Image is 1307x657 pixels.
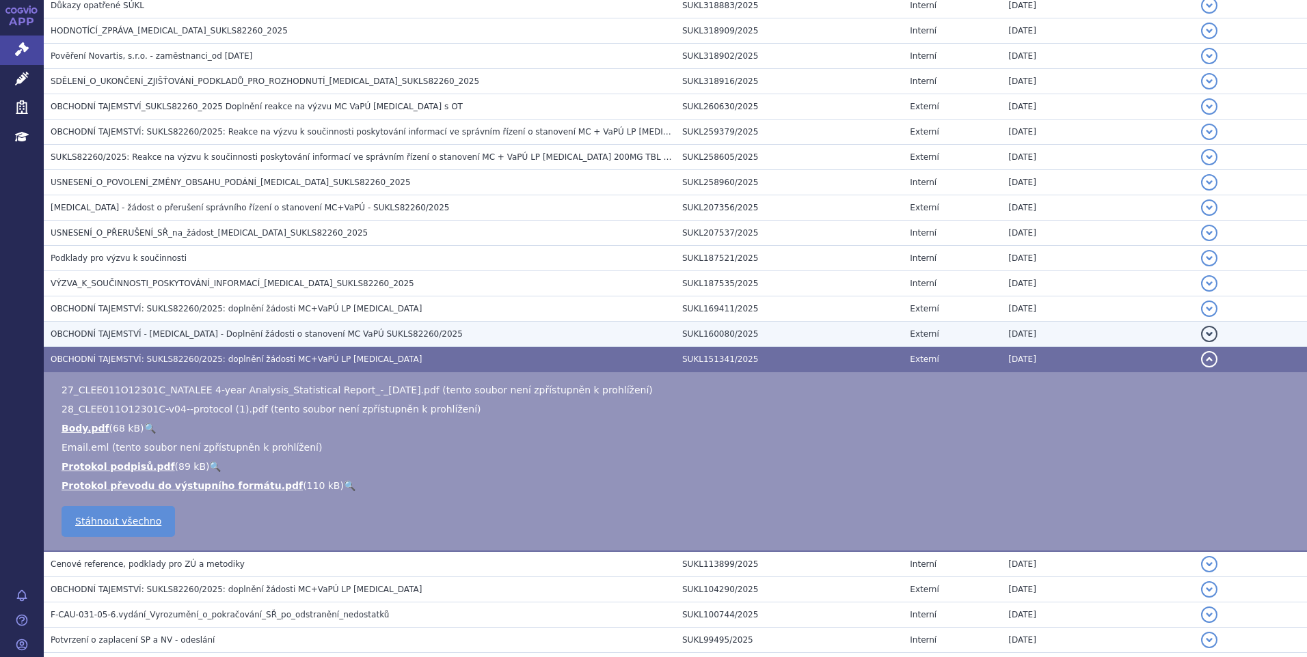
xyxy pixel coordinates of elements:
span: Externí [910,329,939,339]
button: detail [1201,250,1217,266]
td: [DATE] [1001,551,1194,577]
td: [DATE] [1001,221,1194,246]
button: detail [1201,275,1217,292]
span: Potvrzení o zaplacení SP a NV - odeslání [51,635,215,645]
span: Externí [910,354,939,364]
span: Interní [910,228,937,238]
span: Interní [910,253,937,263]
td: [DATE] [1001,120,1194,145]
td: [DATE] [1001,347,1194,372]
a: Stáhnout všechno [62,506,175,537]
td: [DATE] [1001,577,1194,602]
td: SUKL100744/2025 [675,602,903,628]
button: detail [1201,300,1217,317]
span: OBCHODNÍ TAJEMSTVÍ: SUKLS82260/2025: doplnění žádosti MC+VaPÚ LP Kisqali [51,304,422,313]
a: Protokol převodu do výstupního formátu.pdf [62,480,303,491]
td: SUKL259379/2025 [675,120,903,145]
button: detail [1201,23,1217,39]
td: SUKL318916/2025 [675,69,903,94]
span: 110 kB [307,480,340,491]
button: detail [1201,174,1217,191]
span: 89 kB [178,461,206,472]
span: Kisqali - žádost o přerušení správního řízení o stanovení MC+VaPÚ - SUKLS82260/2025 [51,203,449,212]
span: Interní [910,1,937,10]
span: SDĚLENÍ_O_UKONČENÍ_ZJIŠŤOVÁNÍ_PODKLADŮ_PRO_ROZHODNUTÍ_KISQALI_SUKLS82260_2025 [51,76,479,86]
span: 28_CLEE011O12301C-v04--protocol (1).pdf (tento soubor není zpřístupněn k prohlížení) [62,404,481,415]
td: SUKL113899/2025 [675,551,903,577]
td: SUKL187521/2025 [675,246,903,271]
span: Interní [910,76,937,86]
td: SUKL160080/2025 [675,322,903,347]
span: Cenové reference, podklady pro ZÚ a metodiky [51,559,245,569]
span: OBCHODNÍ TAJEMSTVÍ: SUKLS82260/2025: Reakce na výzvu k součinnosti poskytování informací ve správ... [51,127,914,137]
span: HODNOTÍCÍ_ZPRÁVA_KISQALI_SUKLS82260_2025 [51,26,288,36]
td: SUKL318902/2025 [675,44,903,69]
span: OBCHODNÍ TAJEMSTVÍ: SUKLS82260/2025: doplnění žádosti MC+VaPÚ LP Kisqali [51,585,422,594]
button: detail [1201,326,1217,342]
span: Podklady pro výzvu k součinnosti [51,253,187,263]
td: SUKL258960/2025 [675,170,903,195]
span: VÝZVA_K_SOUČINNOSTI_POSKYTOVÁNÍ_INFORMACÍ_KISQALI_SUKLS82260_2025 [51,279,414,288]
span: Email.eml (tento soubor není zpřístupněn k prohlížení) [62,442,322,453]
span: Interní [910,279,937,288]
span: 68 kB [113,423,140,434]
span: Externí [910,127,939,137]
td: [DATE] [1001,271,1194,296]
span: Interní [910,559,937,569]
button: detail [1201,556,1217,572]
td: [DATE] [1001,18,1194,44]
button: detail [1201,632,1217,648]
td: [DATE] [1001,94,1194,120]
span: Externí [910,152,939,162]
td: SUKL99495/2025 [675,628,903,653]
td: SUKL260630/2025 [675,94,903,120]
button: detail [1201,606,1217,623]
li: ( ) [62,479,1293,492]
td: [DATE] [1001,602,1194,628]
a: 🔍 [144,423,156,434]
td: SUKL258605/2025 [675,145,903,170]
td: [DATE] [1001,246,1194,271]
li: ( ) [62,421,1293,435]
td: SUKL187535/2025 [675,271,903,296]
span: Důkazy opatřené SÚKL [51,1,144,10]
span: Interní [910,635,937,645]
td: [DATE] [1001,628,1194,653]
button: detail [1201,225,1217,241]
td: [DATE] [1001,170,1194,195]
span: OBCHODNÍ TAJEMSTVÍ: SUKLS82260/2025: doplnění žádosti MC+VaPÚ LP Kisqali [51,354,422,364]
td: [DATE] [1001,44,1194,69]
span: SUKLS82260/2025: Reakce na výzvu k součinnosti poskytování informací ve správním řízení o stanove... [51,152,818,162]
td: [DATE] [1001,145,1194,170]
a: 🔍 [209,461,221,472]
td: SUKL104290/2025 [675,577,903,602]
span: Interní [910,178,937,187]
td: [DATE] [1001,296,1194,322]
td: [DATE] [1001,322,1194,347]
span: USNESENÍ_O_PŘERUŠENÍ_SŘ_na_žádost_KISQALI_SUKLS82260_2025 [51,228,368,238]
button: detail [1201,98,1217,115]
span: USNESENÍ_O_POVOLENÍ_ZMĚNY_OBSAHU_PODÁNÍ_KISQALI_SUKLS82260_2025 [51,178,411,187]
td: [DATE] [1001,69,1194,94]
span: Interní [910,51,937,61]
a: 🔍 [344,480,355,491]
span: F-CAU-031-05-6.vydání_Vyrozumění_o_pokračování_SŘ_po_odstranění_nedostatků [51,610,389,619]
button: detail [1201,199,1217,216]
a: Body.pdf [62,423,109,434]
td: SUKL169411/2025 [675,296,903,322]
button: detail [1201,149,1217,165]
span: OBCHODNÍ TAJEMSTVÍ_SUKLS82260_2025 Doplnění reakce na výzvu MC VaPÚ Kisqali s OT [51,102,463,111]
span: Externí [910,102,939,111]
button: detail [1201,124,1217,140]
span: 27_CLEE011O12301C_NATALEE 4-year Analysis_Statistical Report_-_[DATE].pdf (tento soubor není zpří... [62,385,653,395]
td: [DATE] [1001,195,1194,221]
a: Protokol podpisů.pdf [62,461,175,472]
span: Externí [910,304,939,313]
button: detail [1201,351,1217,367]
span: Pověření Novartis, s.r.o. - zaměstnanci_od 12.3.2025 [51,51,252,61]
span: Externí [910,585,939,594]
span: OBCHODNÍ TAJEMSTVÍ - Kisqali - Doplnění žádosti o stanovení MC VaPÚ SUKLS82260/2025 [51,329,463,339]
span: Interní [910,26,937,36]
td: SUKL207356/2025 [675,195,903,221]
li: ( ) [62,460,1293,473]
